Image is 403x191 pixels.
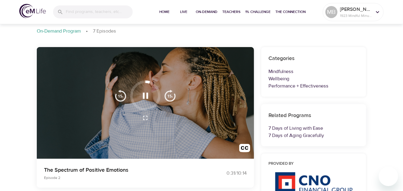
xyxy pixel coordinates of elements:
p: The Spectrum of Positive Emotions [44,166,194,174]
nav: breadcrumb [37,28,366,35]
button: Transcript/Closed Captions (c) [236,140,254,159]
span: Live [176,9,191,15]
p: Episode 2 [44,175,194,180]
img: open_caption.svg [239,144,250,155]
p: 1923 Mindful Minutes [340,13,372,18]
img: logo [19,4,46,18]
div: MB [325,6,338,18]
a: 7 Days of Living with Ease [268,125,323,131]
a: 7 Days of Aging Gracefully [268,132,324,138]
p: [PERSON_NAME] [340,6,372,13]
p: Performance + Effectiveness [268,82,359,90]
span: On-Demand [196,9,217,15]
h6: Categories [268,54,359,63]
h6: Related Programs [268,111,359,120]
h6: Provided by [268,161,359,167]
img: 15s_next.svg [164,90,176,102]
span: Home [157,9,172,15]
iframe: Button to launch messaging window [379,167,398,186]
span: The Connection [275,9,306,15]
p: On-Demand Program [37,28,81,35]
div: 0:31 / 10:14 [201,170,247,177]
span: Teachers [222,9,240,15]
input: Find programs, teachers, etc... [66,5,133,18]
p: 7 Episodes [93,28,116,35]
img: 15s_prev.svg [115,90,127,102]
p: Wellbeing [268,75,359,82]
p: Mindfulness [268,68,359,75]
span: 1% Challenge [245,9,271,15]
